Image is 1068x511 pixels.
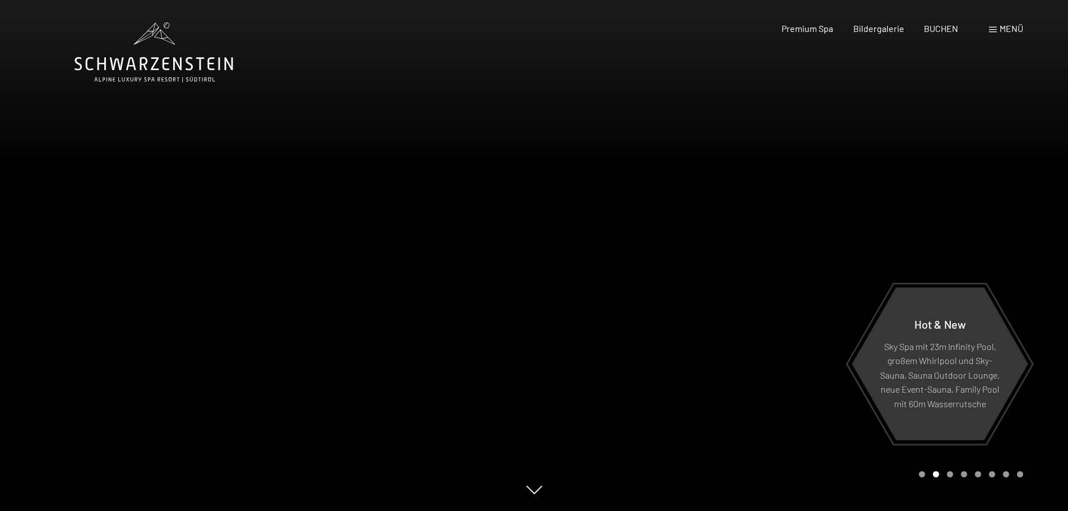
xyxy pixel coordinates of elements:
[989,471,995,477] div: Carousel Page 6
[1003,471,1009,477] div: Carousel Page 7
[782,23,833,34] a: Premium Spa
[933,471,939,477] div: Carousel Page 2 (Current Slide)
[1000,23,1023,34] span: Menü
[947,471,953,477] div: Carousel Page 3
[915,471,1023,477] div: Carousel Pagination
[851,287,1029,441] a: Hot & New Sky Spa mit 23m Infinity Pool, großem Whirlpool und Sky-Sauna, Sauna Outdoor Lounge, ne...
[961,471,967,477] div: Carousel Page 4
[879,339,1001,411] p: Sky Spa mit 23m Infinity Pool, großem Whirlpool und Sky-Sauna, Sauna Outdoor Lounge, neue Event-S...
[853,23,904,34] a: Bildergalerie
[914,317,966,330] span: Hot & New
[975,471,981,477] div: Carousel Page 5
[1017,471,1023,477] div: Carousel Page 8
[924,23,958,34] a: BUCHEN
[919,471,925,477] div: Carousel Page 1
